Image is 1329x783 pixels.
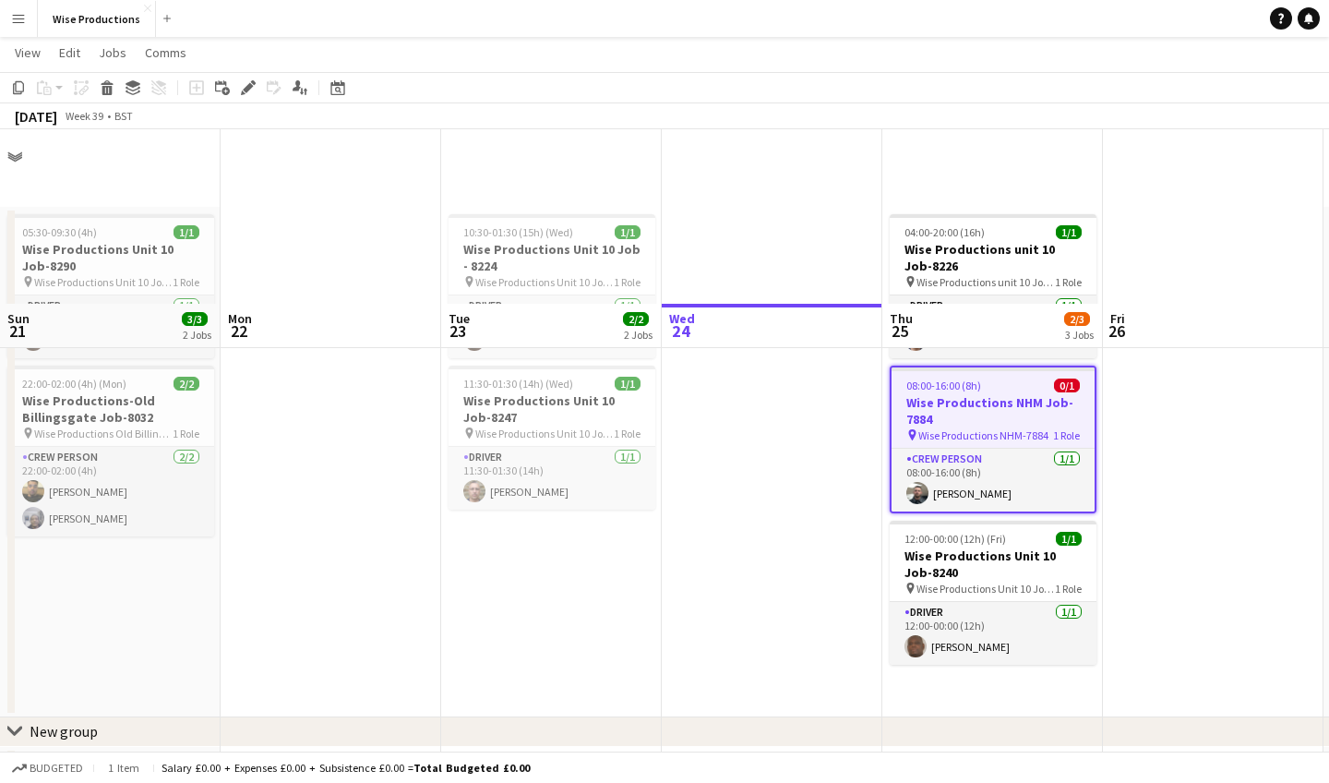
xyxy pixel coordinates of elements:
[887,320,913,342] span: 25
[145,44,186,61] span: Comms
[30,722,98,741] div: New group
[7,41,48,65] a: View
[7,241,214,274] h3: Wise Productions Unit 10 Job-8290
[22,377,126,391] span: 22:00-02:00 (4h) (Mon)
[7,310,30,327] span: Sun
[228,310,252,327] span: Mon
[7,214,214,358] app-job-card: 05:30-09:30 (4h)1/1Wise Productions Unit 10 Job-8290 Wise Productions Unit 10 Job-82901 RoleDrive...
[463,225,573,239] span: 10:30-01:30 (15h) (Wed)
[1110,310,1125,327] span: Fri
[890,214,1096,358] app-job-card: 04:00-20:00 (16h)1/1Wise Productions unit 10 Job-8226 Wise Productions unit 10 Job-82261 RoleDriv...
[449,214,655,358] app-job-card: 10:30-01:30 (15h) (Wed)1/1Wise Productions Unit 10 Job - 8224 Wise Productions Unit 10 Job-82241 ...
[475,275,614,289] span: Wise Productions Unit 10 Job-8224
[916,582,1055,596] span: Wise Productions Unit 10 Job-8240
[1056,225,1082,239] span: 1/1
[173,275,199,289] span: 1 Role
[904,225,985,239] span: 04:00-20:00 (16h)
[890,602,1096,665] app-card-role: Driver1/112:00-00:00 (12h)[PERSON_NAME]
[7,295,214,358] app-card-role: Driver1/105:30-09:30 (4h)[PERSON_NAME]
[174,225,199,239] span: 1/1
[1053,428,1080,442] span: 1 Role
[669,310,695,327] span: Wed
[91,41,134,65] a: Jobs
[449,295,655,358] app-card-role: Driver1/110:30-01:30 (15h)[PERSON_NAME]
[666,320,695,342] span: 24
[5,320,30,342] span: 21
[890,241,1096,274] h3: Wise Productions unit 10 Job-8226
[916,275,1055,289] span: Wise Productions unit 10 Job-8226
[449,447,655,510] app-card-role: Driver1/111:30-01:30 (14h)[PERSON_NAME]
[34,275,173,289] span: Wise Productions Unit 10 Job-8290
[183,328,211,342] div: 2 Jobs
[475,427,614,440] span: Wise Productions Unit 10 Job-8247
[449,366,655,510] app-job-card: 11:30-01:30 (14h) (Wed)1/1Wise Productions Unit 10 Job-8247 Wise Productions Unit 10 Job-82471 Ro...
[173,427,199,440] span: 1 Role
[890,548,1096,581] h3: Wise Productions Unit 10 Job-8240
[1055,582,1082,596] span: 1 Role
[615,225,641,239] span: 1/1
[162,761,530,775] div: Salary £0.00 + Expenses £0.00 + Subsistence £0.00 =
[449,310,470,327] span: Tue
[99,44,126,61] span: Jobs
[413,761,530,775] span: Total Budgeted £0.00
[52,41,88,65] a: Edit
[59,44,80,61] span: Edit
[1056,532,1082,546] span: 1/1
[15,107,57,126] div: [DATE]
[7,447,214,536] app-card-role: Crew Person2/222:00-02:00 (4h)[PERSON_NAME][PERSON_NAME]
[624,328,653,342] div: 2 Jobs
[890,310,913,327] span: Thu
[892,449,1095,512] app-card-role: Crew Person1/108:00-16:00 (8h)[PERSON_NAME]
[890,366,1096,513] app-job-card: 08:00-16:00 (8h)0/1Wise Productions NHM Job-7884 Wise Productions NHM-78841 RoleCrew Person1/108:...
[182,312,208,326] span: 3/3
[225,320,252,342] span: 22
[463,377,573,391] span: 11:30-01:30 (14h) (Wed)
[615,377,641,391] span: 1/1
[15,44,41,61] span: View
[890,521,1096,665] app-job-card: 12:00-00:00 (12h) (Fri)1/1Wise Productions Unit 10 Job-8240 Wise Productions Unit 10 Job-82401 Ro...
[7,392,214,426] h3: Wise Productions-Old Billingsgate Job-8032
[446,320,470,342] span: 23
[61,109,107,123] span: Week 39
[892,394,1095,428] h3: Wise Productions NHM Job-7884
[449,241,655,274] h3: Wise Productions Unit 10 Job - 8224
[1065,328,1094,342] div: 3 Jobs
[38,1,156,37] button: Wise Productions
[1055,275,1082,289] span: 1 Role
[1054,379,1080,392] span: 0/1
[614,275,641,289] span: 1 Role
[174,377,199,391] span: 2/2
[904,532,1006,546] span: 12:00-00:00 (12h) (Fri)
[918,428,1048,442] span: Wise Productions NHM-7884
[1107,320,1125,342] span: 26
[34,427,173,440] span: Wise Productions Old Billinsgate Job-
[22,225,97,239] span: 05:30-09:30 (4h)
[614,427,641,440] span: 1 Role
[9,758,86,778] button: Budgeted
[138,41,194,65] a: Comms
[906,379,981,392] span: 08:00-16:00 (8h)
[30,762,83,775] span: Budgeted
[102,761,146,775] span: 1 item
[7,366,214,536] app-job-card: 22:00-02:00 (4h) (Mon)2/2Wise Productions-Old Billingsgate Job-8032 Wise Productions Old Billinsg...
[1064,312,1090,326] span: 2/3
[623,312,649,326] span: 2/2
[890,295,1096,358] app-card-role: Driver1/104:00-20:00 (16h)[PERSON_NAME]
[114,109,133,123] div: BST
[449,392,655,426] h3: Wise Productions Unit 10 Job-8247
